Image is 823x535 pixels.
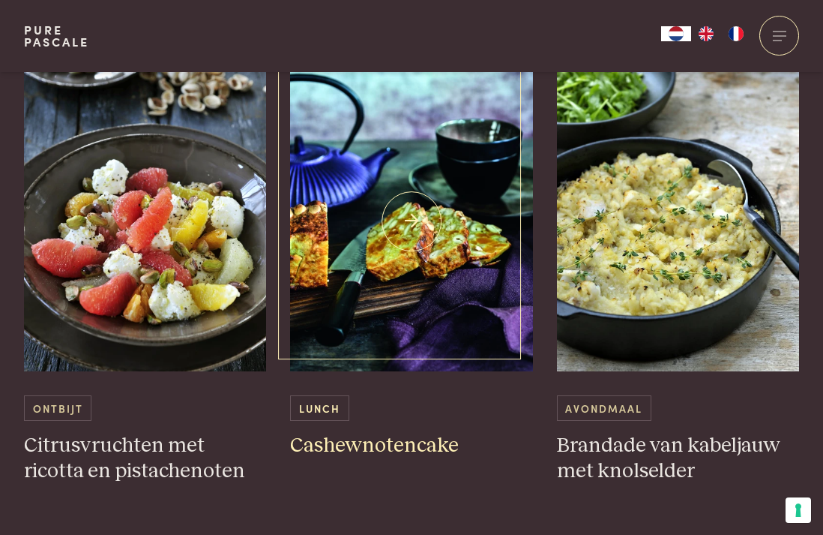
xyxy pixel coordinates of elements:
a: FR [721,26,751,41]
button: Uw voorkeuren voor toestemming voor trackingtechnologieën [786,497,811,523]
span: Avondmaal [557,395,651,420]
img: Citrusvruchten met ricotta en pistachenoten [24,71,267,371]
a: PurePascale [24,24,89,48]
h3: Cashewnotencake [290,433,533,459]
span: Lunch [290,395,349,420]
div: Language [661,26,691,41]
a: Brandade van kabeljauw met knolselder Avondmaal Brandade van kabeljauw met knolselder [557,71,800,484]
ul: Language list [691,26,751,41]
a: NL [661,26,691,41]
h3: Citrusvruchten met ricotta en pistachenoten [24,433,267,485]
img: Cashewnotencake [290,71,533,371]
img: Brandade van kabeljauw met knolselder [557,71,800,371]
a: Citrusvruchten met ricotta en pistachenoten Ontbijt Citrusvruchten met ricotta en pistachenoten [24,71,267,484]
aside: Language selected: Nederlands [661,26,751,41]
a: EN [691,26,721,41]
h3: Brandade van kabeljauw met knolselder [557,433,800,485]
a: Cashewnotencake Lunch Cashewnotencake [290,71,533,458]
span: Ontbijt [24,395,91,420]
